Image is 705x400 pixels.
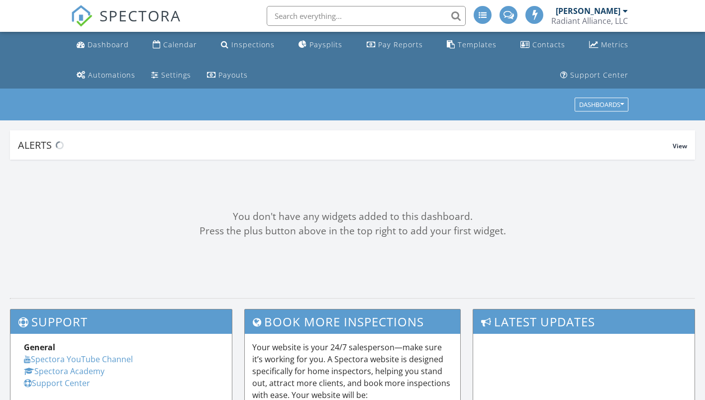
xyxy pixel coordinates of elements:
div: Radiant Alliance, LLC [551,16,628,26]
a: Spectora YouTube Channel [24,354,133,365]
a: Dashboard [73,36,133,54]
a: Support Center [556,66,632,85]
a: Settings [147,66,195,85]
img: The Best Home Inspection Software - Spectora [71,5,93,27]
div: Dashboard [88,40,129,49]
button: Dashboards [575,98,628,112]
div: Calendar [163,40,197,49]
a: Contacts [516,36,569,54]
a: Spectora Academy [24,366,104,377]
a: Support Center [24,378,90,389]
div: Press the plus button above in the top right to add your first widget. [10,224,695,238]
span: SPECTORA [100,5,181,26]
strong: General [24,342,55,353]
a: Paysplits [295,36,346,54]
a: Pay Reports [363,36,427,54]
div: Dashboards [579,101,624,108]
a: Payouts [203,66,252,85]
div: Settings [161,70,191,80]
div: Pay Reports [378,40,423,49]
div: Automations [88,70,135,80]
div: Payouts [218,70,248,80]
div: Templates [458,40,497,49]
div: Contacts [532,40,565,49]
div: Paysplits [309,40,342,49]
h3: Support [10,309,232,334]
a: Calendar [149,36,201,54]
span: View [673,142,687,150]
h3: Book More Inspections [245,309,460,334]
div: Metrics [601,40,628,49]
div: Inspections [231,40,275,49]
div: Alerts [18,138,673,152]
div: Support Center [570,70,628,80]
input: Search everything... [267,6,466,26]
a: SPECTORA [71,13,181,34]
div: [PERSON_NAME] [556,6,620,16]
a: Templates [443,36,501,54]
a: Automations (Basic) [73,66,139,85]
a: Metrics [585,36,632,54]
div: You don't have any widgets added to this dashboard. [10,209,695,224]
a: Inspections [217,36,279,54]
h3: Latest Updates [473,309,695,334]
